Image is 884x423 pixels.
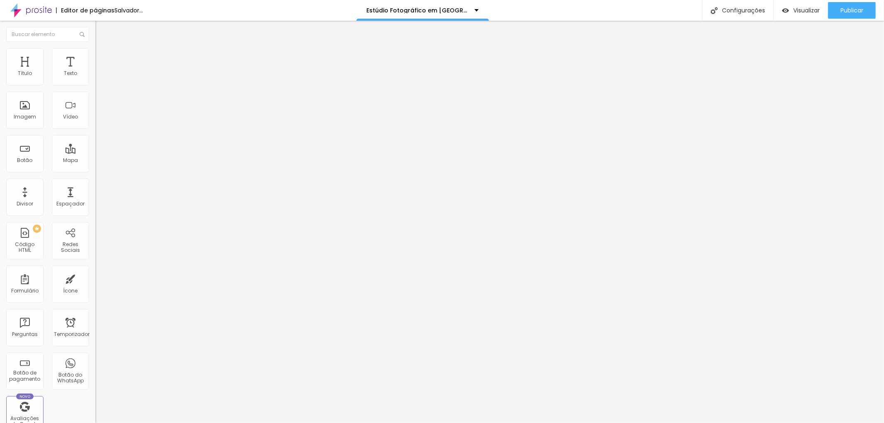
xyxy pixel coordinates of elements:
font: Ícone [63,287,78,294]
font: Imagem [14,113,36,120]
font: Visualizar [793,6,820,15]
input: Buscar elemento [6,27,89,42]
font: Botão [17,157,33,164]
button: Visualizar [774,2,828,19]
font: Espaçador [56,200,85,207]
img: view-1.svg [782,7,789,14]
font: Configurações [722,6,765,15]
font: Temporizador [54,331,90,338]
font: Código HTML [15,241,35,254]
font: Divisor [17,200,33,207]
font: Mapa [63,157,78,164]
font: Editor de páginas [61,6,114,15]
font: Texto [64,70,77,77]
font: Botão de pagamento [10,369,41,382]
font: Perguntas [12,331,38,338]
iframe: Editor [95,21,884,423]
font: Vídeo [63,113,78,120]
font: Salvador... [114,6,143,15]
img: Ícone [711,7,718,14]
font: Redes Sociais [61,241,80,254]
font: Título [18,70,32,77]
font: Formulário [11,287,39,294]
font: Publicar [840,6,863,15]
img: Ícone [80,32,85,37]
button: Publicar [828,2,876,19]
font: Novo [19,394,31,399]
font: Botão do WhatsApp [57,371,84,384]
font: Estúdio Fotográfico em [GEOGRAPHIC_DATA] [367,6,506,15]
